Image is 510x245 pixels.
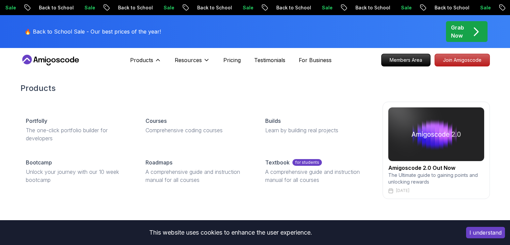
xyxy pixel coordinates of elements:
[266,4,311,11] p: Back to School
[396,188,409,193] p: [DATE]
[223,56,241,64] a: Pricing
[292,159,322,166] p: for students
[74,4,96,11] p: Sale
[424,4,470,11] p: Back to School
[140,111,254,140] a: CoursesComprehensive coding courses
[175,56,202,64] p: Resources
[299,56,332,64] a: For Business
[388,172,484,185] p: The Ultimate guide to gaining points and unlocking rewards
[260,153,374,189] a: Textbookfor studentsA comprehensive guide and instruction manual for all courses
[265,126,369,134] p: Learn by building real projects
[265,168,369,184] p: A comprehensive guide and instruction manual for all courses
[265,158,290,166] p: Textbook
[146,158,172,166] p: Roadmaps
[381,54,431,66] a: Members Area
[232,4,254,11] p: Sale
[130,56,153,64] p: Products
[254,56,285,64] a: Testimonials
[187,4,232,11] p: Back to School
[311,4,333,11] p: Sale
[466,227,505,238] button: Accept cookies
[26,168,129,184] p: Unlock your journey with our 10 week bootcamp
[382,54,430,66] p: Members Area
[26,158,52,166] p: Bootcamp
[146,117,167,125] p: Courses
[383,102,490,199] a: amigoscode 2.0Amigoscode 2.0 Out NowThe Ultimate guide to gaining points and unlocking rewards[DATE]
[108,4,153,11] p: Back to School
[388,164,484,172] h2: Amigoscode 2.0 Out Now
[435,54,490,66] a: Join Amigoscode
[26,117,47,125] p: Portfolly
[5,225,456,240] div: This website uses cookies to enhance the user experience.
[24,28,161,36] p: 🔥 Back to School Sale - Our best prices of the year!
[20,111,135,148] a: PortfollyThe one-click portfolio builder for developers
[146,168,249,184] p: A comprehensive guide and instruction manual for all courses
[20,153,135,189] a: BootcampUnlock your journey with our 10 week bootcamp
[153,4,175,11] p: Sale
[130,56,161,69] button: Products
[391,4,412,11] p: Sale
[20,83,490,94] h2: Products
[29,4,74,11] p: Back to School
[345,4,391,11] p: Back to School
[175,56,210,69] button: Resources
[146,126,249,134] p: Comprehensive coding courses
[260,111,374,140] a: BuildsLearn by building real projects
[140,153,254,189] a: RoadmapsA comprehensive guide and instruction manual for all courses
[265,117,281,125] p: Builds
[451,23,464,40] p: Grab Now
[26,126,129,142] p: The one-click portfolio builder for developers
[470,4,491,11] p: Sale
[388,107,484,161] img: amigoscode 2.0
